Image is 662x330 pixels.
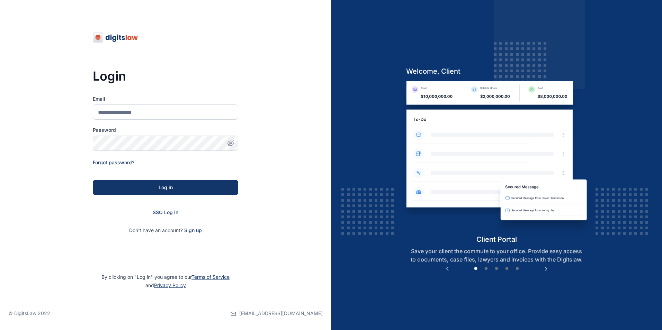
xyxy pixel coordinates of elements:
button: 2 [483,265,490,272]
img: digitslaw-logo [93,32,138,43]
button: Next [543,265,549,272]
div: Log in [104,184,227,191]
button: 5 [514,265,521,272]
h5: welcome, client [401,66,593,76]
h5: client portal [401,235,593,244]
p: Don't have an account? [93,227,238,234]
button: 1 [472,265,479,272]
a: Terms of Service [191,274,230,280]
img: client-portal [401,81,593,235]
a: Sign up [184,227,202,233]
span: [EMAIL_ADDRESS][DOMAIN_NAME] [239,310,323,317]
a: Forgot password? [93,159,134,165]
span: Sign up [184,227,202,234]
label: Email [93,95,238,102]
a: [EMAIL_ADDRESS][DOMAIN_NAME] [231,297,323,330]
a: SSO Log in [153,209,178,215]
span: and [145,282,186,288]
a: Privacy Policy [154,282,186,288]
button: Log in [93,180,238,195]
button: 3 [493,265,500,272]
p: Save your client the commute to your office. Provide easy access to documents, case files, lawyer... [401,247,593,264]
button: Previous [444,265,451,272]
p: © DigitsLaw 2022 [8,310,50,317]
h3: Login [93,69,238,83]
button: 4 [503,265,510,272]
label: Password [93,127,238,134]
p: By clicking on "Log in" you agree to our [8,273,323,290]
